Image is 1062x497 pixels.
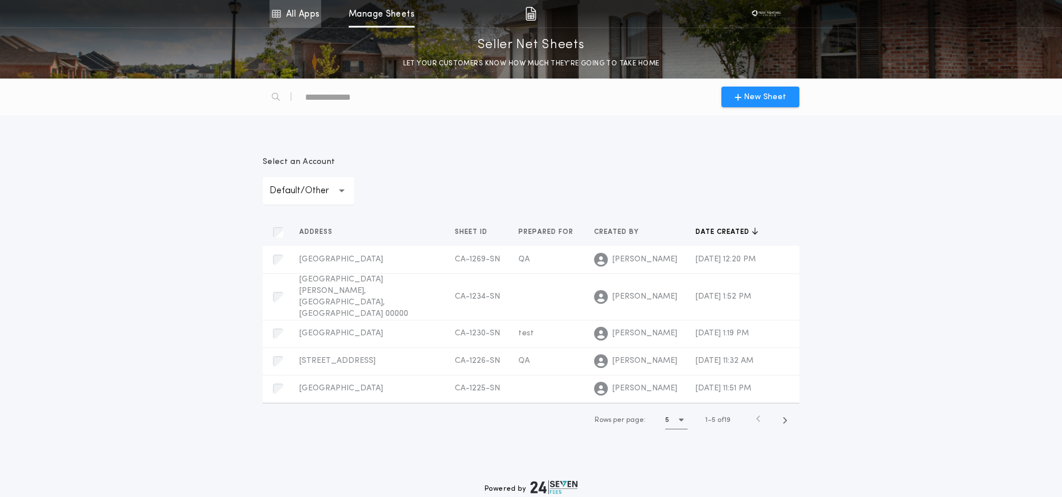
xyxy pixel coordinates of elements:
img: logo [530,480,577,494]
span: CA-1225-SN [455,384,500,393]
span: [GEOGRAPHIC_DATA][PERSON_NAME], [GEOGRAPHIC_DATA], [GEOGRAPHIC_DATA] 00000 [299,275,408,318]
button: Sheet ID [455,226,496,238]
button: Default/Other [263,177,354,205]
div: Powered by [485,480,577,494]
span: [DATE] 1:19 PM [696,329,749,338]
img: img [525,7,536,21]
span: [PERSON_NAME] [612,291,677,303]
p: Seller Net Sheets [478,36,585,54]
span: QA [518,255,530,264]
span: CA-1226-SN [455,357,500,365]
span: CA-1230-SN [455,329,500,338]
span: Address [299,228,335,237]
span: test [518,329,534,338]
span: [GEOGRAPHIC_DATA] [299,384,383,393]
button: New Sheet [721,87,799,107]
p: Default/Other [270,184,348,198]
span: 5 [712,417,716,424]
span: [STREET_ADDRESS] [299,357,376,365]
span: [GEOGRAPHIC_DATA] [299,255,383,264]
span: CA-1269-SN [455,255,500,264]
span: [DATE] 11:51 PM [696,384,751,393]
span: [PERSON_NAME] [612,355,677,367]
span: New Sheet [744,91,786,103]
button: Created by [594,226,647,238]
span: Prepared for [518,228,576,237]
span: [PERSON_NAME] [612,383,677,394]
button: 5 [665,411,688,429]
span: [DATE] 11:32 AM [696,357,753,365]
span: [DATE] 1:52 PM [696,292,751,301]
span: Date created [696,228,752,237]
span: [DATE] 12:20 PM [696,255,756,264]
h1: 5 [665,414,669,426]
button: Date created [696,226,758,238]
span: [PERSON_NAME] [612,254,677,265]
p: LET YOUR CUSTOMERS KNOW HOW MUCH THEY’RE GOING TO TAKE HOME [403,58,659,69]
p: Select an Account [263,156,354,168]
span: of 19 [717,415,731,425]
img: vs-icon [749,8,784,19]
span: QA [518,357,530,365]
span: Rows per page: [595,417,646,424]
span: [PERSON_NAME] [612,328,677,339]
span: 1 [705,417,708,424]
span: Sheet ID [455,228,490,237]
span: CA-1234-SN [455,292,500,301]
span: Created by [594,228,641,237]
button: Address [299,226,341,238]
span: [GEOGRAPHIC_DATA] [299,329,383,338]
